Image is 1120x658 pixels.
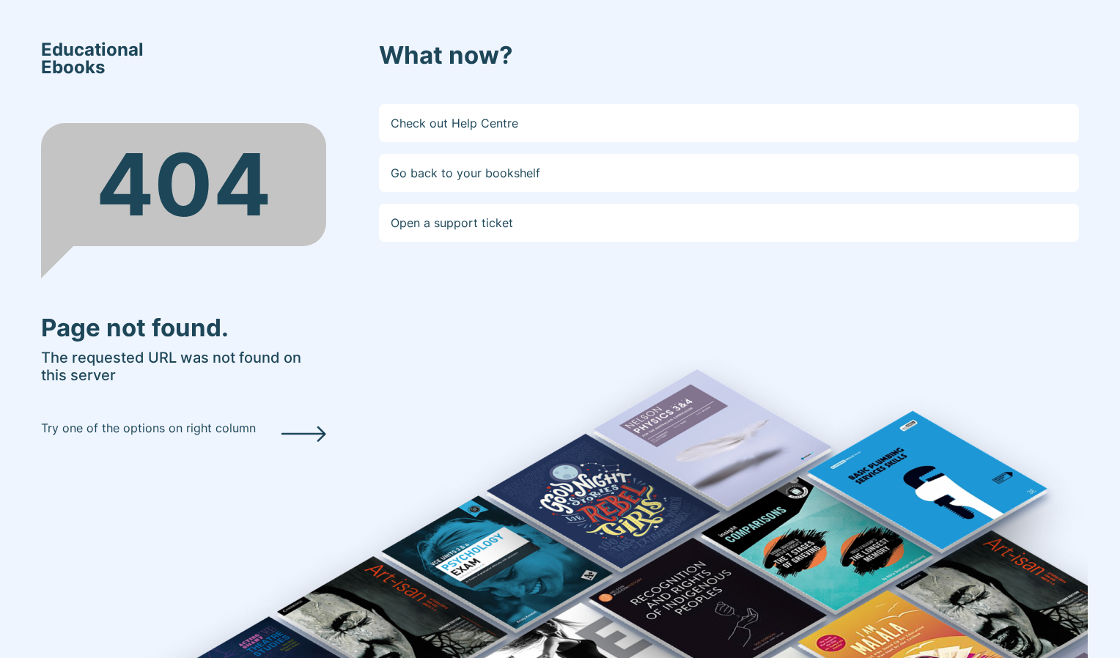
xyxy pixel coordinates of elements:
[379,154,1079,192] a: Go back to your bookshelf
[41,419,256,437] p: Try one of the options on right column
[41,41,144,76] span: Educational Ebooks
[41,123,326,246] div: 404
[41,314,326,343] h3: Page not found.
[41,349,326,384] h5: The requested URL was not found on this server
[379,104,1079,142] a: Check out Help Centre
[379,204,1079,242] a: Open a support ticket
[379,41,1079,70] h3: What now?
